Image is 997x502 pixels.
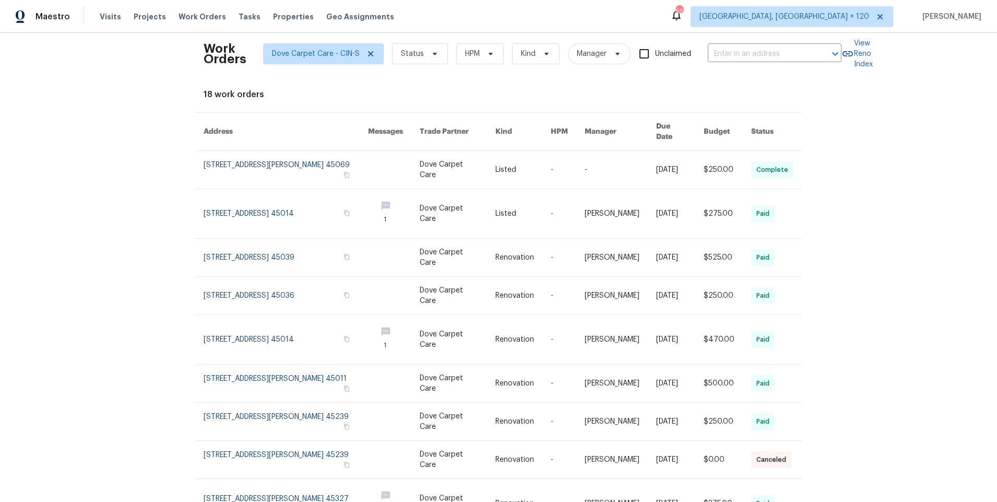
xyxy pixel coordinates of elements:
th: Trade Partner [411,113,486,151]
span: Tasks [239,13,260,20]
td: [PERSON_NAME] [576,277,648,315]
button: Copy Address [342,290,351,300]
span: Visits [100,11,121,22]
button: Copy Address [342,334,351,344]
td: [PERSON_NAME] [576,315,648,365]
th: Address [195,113,360,151]
span: Properties [273,11,314,22]
th: Manager [576,113,648,151]
span: Work Orders [179,11,226,22]
button: Copy Address [342,170,351,180]
td: [PERSON_NAME] [576,365,648,403]
td: - [542,151,576,189]
td: [PERSON_NAME] [576,189,648,239]
td: Renovation [487,277,542,315]
td: Dove Carpet Care [411,277,486,315]
div: 527 [675,6,683,17]
span: [GEOGRAPHIC_DATA], [GEOGRAPHIC_DATA] + 120 [699,11,869,22]
td: - [542,315,576,365]
span: HPM [465,49,480,59]
td: Renovation [487,403,542,441]
span: Geo Assignments [326,11,394,22]
td: Listed [487,189,542,239]
th: Messages [360,113,411,151]
td: Renovation [487,365,542,403]
span: Unclaimed [655,49,691,60]
td: Renovation [487,315,542,365]
span: Maestro [35,11,70,22]
span: Dove Carpet Care - CIN-S [272,49,360,59]
th: Kind [487,113,542,151]
td: - [576,151,648,189]
td: Dove Carpet Care [411,315,486,365]
th: HPM [542,113,576,151]
div: 18 work orders [204,89,793,100]
td: Dove Carpet Care [411,441,486,479]
a: View Reno Index [841,38,873,69]
td: - [542,441,576,479]
button: Copy Address [342,460,351,470]
td: Dove Carpet Care [411,403,486,441]
td: Renovation [487,441,542,479]
td: [PERSON_NAME] [576,239,648,277]
th: Due Date [648,113,695,151]
th: Status [743,113,802,151]
td: - [542,277,576,315]
td: Renovation [487,239,542,277]
th: Budget [695,113,743,151]
td: - [542,365,576,403]
td: - [542,403,576,441]
button: Open [828,46,842,61]
td: Listed [487,151,542,189]
span: [PERSON_NAME] [918,11,981,22]
button: Copy Address [342,252,351,262]
td: - [542,239,576,277]
span: Status [401,49,424,59]
td: Dove Carpet Care [411,239,486,277]
button: Copy Address [342,422,351,431]
td: [PERSON_NAME] [576,441,648,479]
span: Kind [521,49,536,59]
button: Copy Address [342,384,351,393]
input: Enter in an address [708,46,812,62]
span: Manager [577,49,607,59]
button: Copy Address [342,208,351,218]
h2: Work Orders [204,43,246,64]
td: [PERSON_NAME] [576,403,648,441]
td: Dove Carpet Care [411,365,486,403]
td: Dove Carpet Care [411,189,486,239]
td: - [542,189,576,239]
td: Dove Carpet Care [411,151,486,189]
span: Projects [134,11,166,22]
